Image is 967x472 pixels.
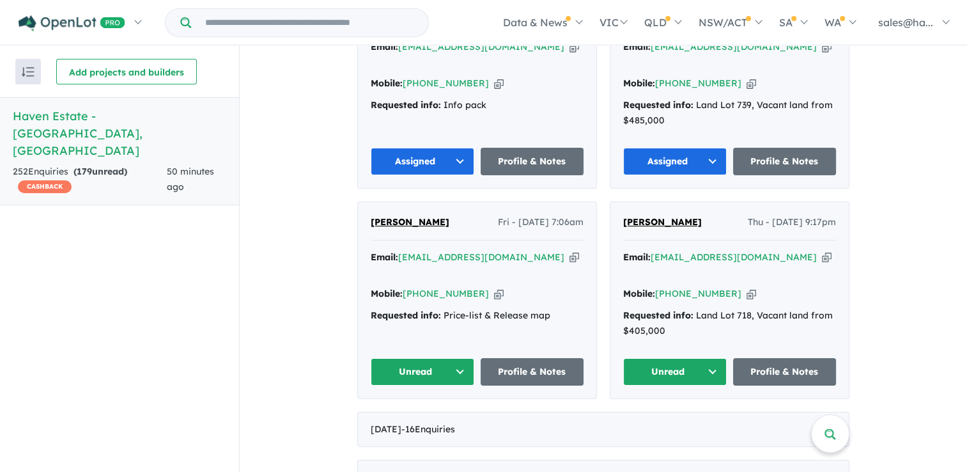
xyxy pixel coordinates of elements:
[747,77,756,90] button: Copy
[371,98,584,113] div: Info pack
[623,215,702,230] a: [PERSON_NAME]
[623,148,727,175] button: Assigned
[371,99,441,111] strong: Requested info:
[494,77,504,90] button: Copy
[569,40,579,54] button: Copy
[371,41,398,52] strong: Email:
[77,166,92,177] span: 179
[655,77,741,89] a: [PHONE_NUMBER]
[167,166,214,193] span: 50 minutes ago
[371,308,584,324] div: Price-list & Release map
[481,148,584,175] a: Profile & Notes
[623,77,655,89] strong: Mobile:
[357,412,849,448] div: [DATE]
[371,288,403,299] strong: Mobile:
[651,41,817,52] a: [EMAIL_ADDRESS][DOMAIN_NAME]
[569,251,579,264] button: Copy
[623,251,651,263] strong: Email:
[481,358,584,386] a: Profile & Notes
[13,164,167,195] div: 252 Enquir ies
[747,287,756,301] button: Copy
[651,251,817,263] a: [EMAIL_ADDRESS][DOMAIN_NAME]
[371,148,474,175] button: Assigned
[623,308,836,339] div: Land Lot 718, Vacant land from $405,000
[19,15,125,31] img: Openlot PRO Logo White
[623,98,836,129] div: Land Lot 739, Vacant land from $485,000
[403,77,489,89] a: [PHONE_NUMBER]
[194,9,426,36] input: Try estate name, suburb, builder or developer
[371,216,449,228] span: [PERSON_NAME]
[401,423,455,435] span: - 16 Enquir ies
[22,67,35,77] img: sort.svg
[655,288,741,299] a: [PHONE_NUMBER]
[371,358,474,386] button: Unread
[498,215,584,230] span: Fri - [DATE] 7:06am
[494,287,504,301] button: Copy
[822,40,832,54] button: Copy
[623,310,693,321] strong: Requested info:
[733,148,837,175] a: Profile & Notes
[398,41,564,52] a: [EMAIL_ADDRESS][DOMAIN_NAME]
[623,358,727,386] button: Unread
[623,41,651,52] strong: Email:
[371,251,398,263] strong: Email:
[623,288,655,299] strong: Mobile:
[878,16,933,29] span: sales@ha...
[371,215,449,230] a: [PERSON_NAME]
[748,215,836,230] span: Thu - [DATE] 9:17pm
[822,251,832,264] button: Copy
[623,99,693,111] strong: Requested info:
[18,180,72,193] span: CASHBACK
[623,216,702,228] span: [PERSON_NAME]
[398,251,564,263] a: [EMAIL_ADDRESS][DOMAIN_NAME]
[56,59,197,84] button: Add projects and builders
[13,107,226,159] h5: Haven Estate - [GEOGRAPHIC_DATA] , [GEOGRAPHIC_DATA]
[403,288,489,299] a: [PHONE_NUMBER]
[371,310,441,321] strong: Requested info:
[73,166,127,177] strong: ( unread)
[733,358,837,386] a: Profile & Notes
[371,77,403,89] strong: Mobile:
